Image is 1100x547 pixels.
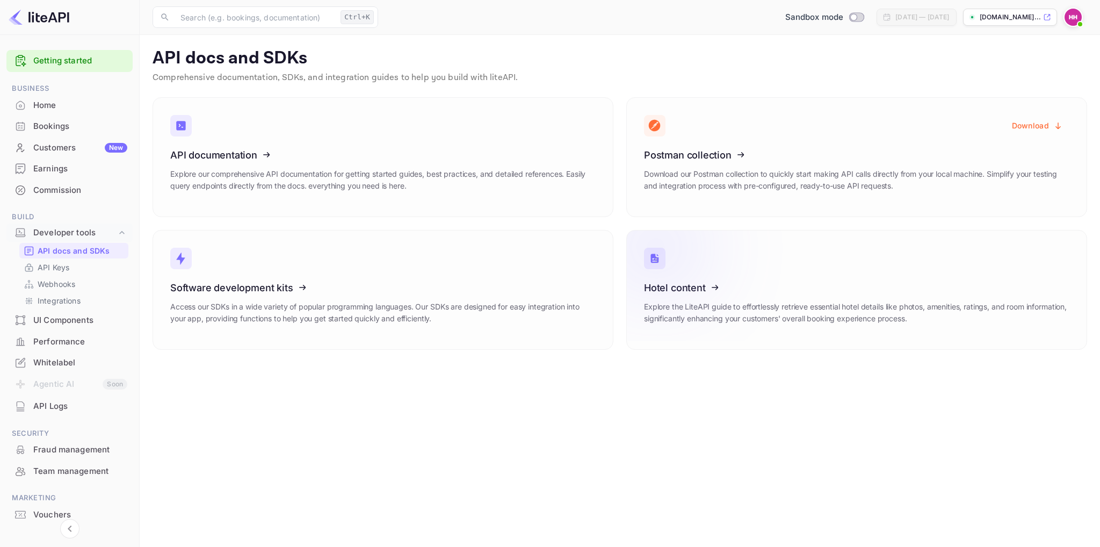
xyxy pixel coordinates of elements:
[170,301,596,325] p: Access our SDKs in a wide variety of popular programming languages. Our SDKs are designed for eas...
[6,461,133,482] div: Team management
[105,143,127,153] div: New
[6,332,133,352] div: Performance
[6,352,133,373] div: Whitelabel
[644,149,1069,161] h3: Postman collection
[24,278,124,290] a: Webhooks
[6,138,133,159] div: CustomersNew
[33,357,127,369] div: Whitelabel
[9,9,69,26] img: LiteAPI logo
[6,95,133,116] div: Home
[6,211,133,223] span: Build
[6,159,133,178] a: Earnings
[38,295,81,306] p: Integrations
[19,276,128,292] div: Webhooks
[341,10,374,24] div: Ctrl+K
[6,159,133,179] div: Earnings
[6,332,133,351] a: Performance
[170,149,596,161] h3: API documentation
[1005,115,1069,136] button: Download
[170,282,596,293] h3: Software development kits
[644,282,1069,293] h3: Hotel content
[24,245,124,256] a: API docs and SDKs
[33,444,127,456] div: Fraud management
[626,230,1087,350] a: Hotel contentExplore the LiteAPI guide to effortlessly retrieve essential hotel details like phot...
[6,50,133,72] div: Getting started
[24,262,124,273] a: API Keys
[33,163,127,175] div: Earnings
[33,336,127,348] div: Performance
[6,461,133,481] a: Team management
[38,245,110,256] p: API docs and SDKs
[6,138,133,157] a: CustomersNew
[33,227,117,239] div: Developer tools
[6,180,133,200] a: Commission
[33,400,127,413] div: API Logs
[6,505,133,526] div: Vouchers
[33,314,127,327] div: UI Components
[6,428,133,440] span: Security
[33,142,127,154] div: Customers
[38,262,69,273] p: API Keys
[33,465,127,478] div: Team management
[33,55,127,67] a: Getting started
[19,293,128,308] div: Integrations
[644,168,1069,192] p: Download our Postman collection to quickly start making API calls directly from your local machin...
[33,120,127,133] div: Bookings
[33,99,127,112] div: Home
[19,260,128,275] div: API Keys
[19,243,128,258] div: API docs and SDKs
[1065,9,1082,26] img: Henrik Hansen
[6,180,133,201] div: Commission
[644,301,1069,325] p: Explore the LiteAPI guide to effortlessly retrieve essential hotel details like photos, amenities...
[6,224,133,242] div: Developer tools
[6,492,133,504] span: Marketing
[24,295,124,306] a: Integrations
[6,396,133,416] a: API Logs
[170,168,596,192] p: Explore our comprehensive API documentation for getting started guides, best practices, and detai...
[153,97,613,217] a: API documentationExplore our comprehensive API documentation for getting started guides, best pra...
[6,310,133,331] div: UI Components
[6,352,133,372] a: Whitelabel
[6,440,133,460] div: Fraud management
[781,11,869,24] div: Switch to Production mode
[6,95,133,115] a: Home
[153,71,1087,84] p: Comprehensive documentation, SDKs, and integration guides to help you build with liteAPI.
[785,11,844,24] span: Sandbox mode
[6,310,133,330] a: UI Components
[6,116,133,137] div: Bookings
[6,83,133,95] span: Business
[153,48,1087,69] p: API docs and SDKs
[6,440,133,459] a: Fraud management
[60,519,79,538] button: Collapse navigation
[38,278,75,290] p: Webhooks
[895,12,949,22] div: [DATE] — [DATE]
[980,12,1041,22] p: [DOMAIN_NAME]...
[174,6,336,28] input: Search (e.g. bookings, documentation)
[33,184,127,197] div: Commission
[6,116,133,136] a: Bookings
[33,509,127,521] div: Vouchers
[6,396,133,417] div: API Logs
[6,505,133,524] a: Vouchers
[153,230,613,350] a: Software development kitsAccess our SDKs in a wide variety of popular programming languages. Our ...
